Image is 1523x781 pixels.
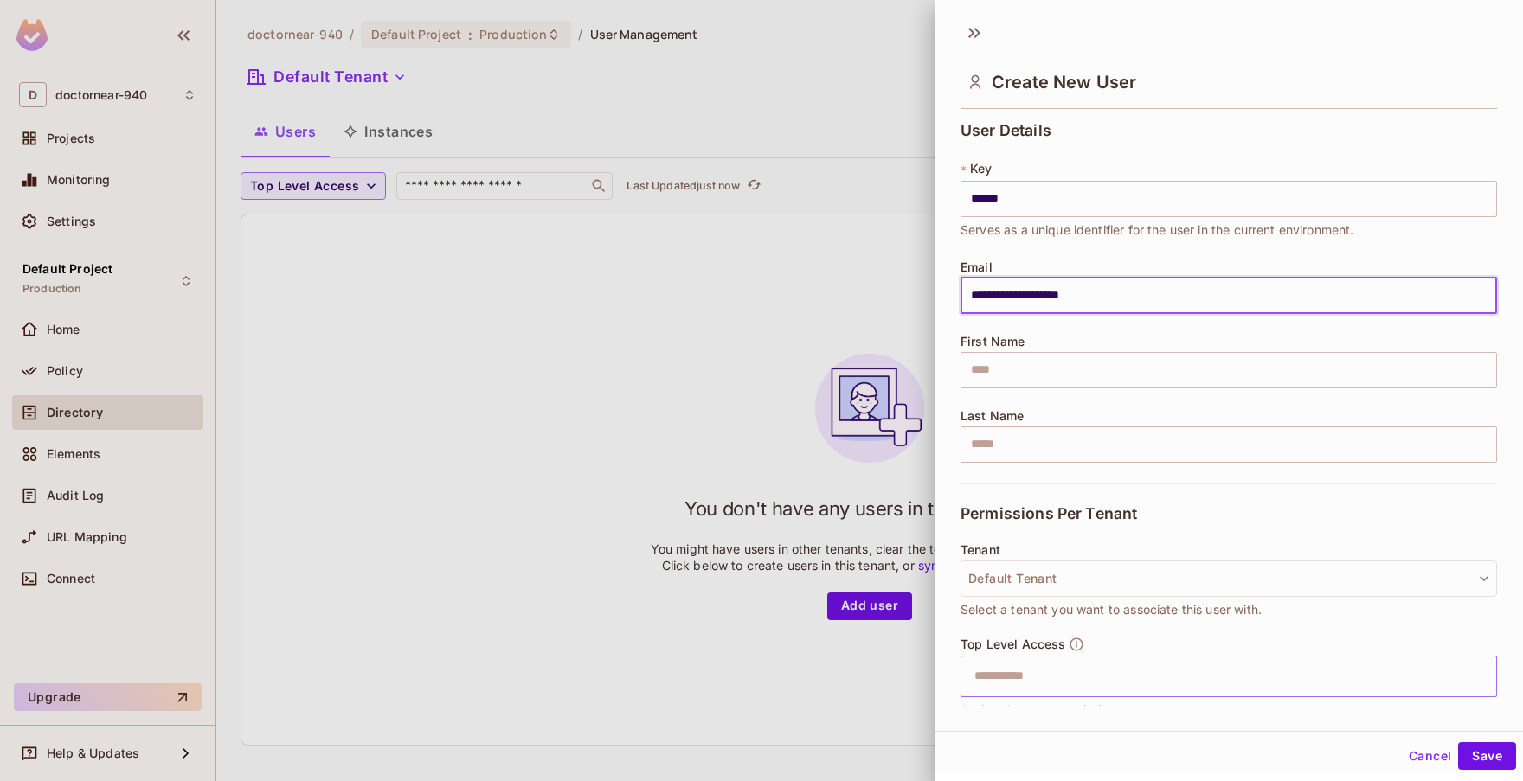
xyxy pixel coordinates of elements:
span: Permissions Per Tenant [961,505,1137,522]
span: Top Level Access [961,637,1065,651]
span: Serves as a unique identifier for the user in the current environment. [961,221,1354,240]
span: Email [961,260,993,274]
span: First Name [961,335,1025,349]
span: Select a tenant you want to associate this user with. [961,600,1262,619]
button: Open [1488,674,1491,677]
span: User Details [961,122,1051,139]
span: Last Name [961,409,1024,423]
button: Save [1458,742,1516,770]
span: Key [970,162,992,176]
button: Default Tenant [961,560,1497,597]
button: Cancel [1402,742,1458,770]
span: Tenant [961,543,1000,557]
span: Assign the user permission to a resource type [961,701,1225,720]
span: Create New User [992,72,1136,93]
